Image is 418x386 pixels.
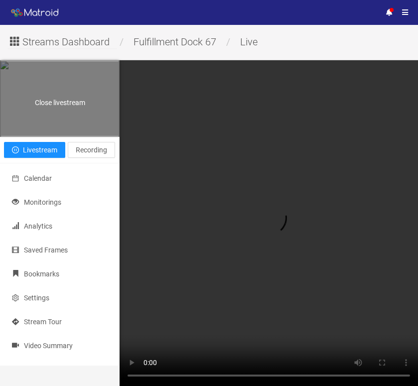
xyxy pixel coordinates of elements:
span: pause-circle [12,146,19,154]
span: Calendar [24,174,52,182]
span: Close livestream [35,99,85,107]
span: Bookmarks [24,270,59,278]
span: Livestream [23,144,57,155]
span: Fulfillment Dock 67 [126,36,224,48]
span: Streams Dashboard [22,34,110,50]
a: Streams Dashboard [7,39,117,47]
button: pause-circleLivestream [4,142,65,158]
span: Monitorings [24,198,61,206]
button: Streams Dashboard [7,32,117,48]
span: Saved Frames [24,246,68,254]
span: live [233,36,265,48]
span: / [224,36,233,48]
span: Analytics [24,222,52,230]
span: Recording [76,144,107,155]
img: Matroid logo [10,5,60,20]
span: calendar [12,175,19,182]
span: Settings [24,294,49,302]
span: Video Summary [24,342,73,350]
span: setting [12,294,19,301]
button: Recording [68,142,115,158]
span: / [117,36,126,48]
